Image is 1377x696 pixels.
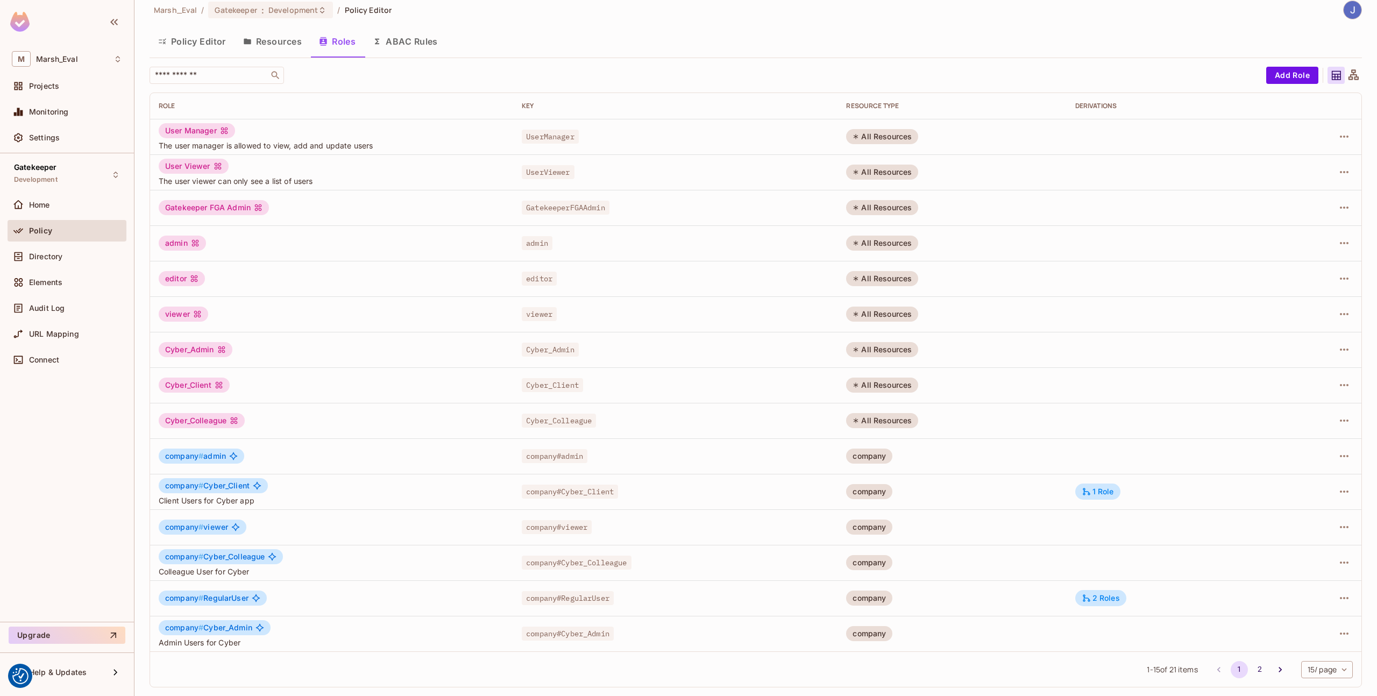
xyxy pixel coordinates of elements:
[364,28,446,55] button: ABAC Rules
[1082,593,1120,603] div: 2 Roles
[215,5,257,15] span: Gatekeeper
[1251,661,1268,678] button: Go to page 2
[29,133,60,142] span: Settings
[522,165,574,179] span: UserViewer
[522,343,579,357] span: Cyber_Admin
[165,623,252,632] span: Cyber_Admin
[29,108,69,116] span: Monitoring
[29,330,79,338] span: URL Mapping
[29,668,87,677] span: Help & Updates
[14,163,57,172] span: Gatekeeper
[846,102,1057,110] div: RESOURCE TYPE
[10,12,30,32] img: SReyMgAAAABJRU5ErkJggg==
[846,591,892,606] div: company
[9,627,125,644] button: Upgrade
[310,28,364,55] button: Roles
[29,82,59,90] span: Projects
[268,5,318,15] span: Development
[846,449,892,464] div: company
[846,129,918,144] div: All Resources
[522,236,552,250] span: admin
[154,5,197,15] span: the active workspace
[165,452,226,460] span: admin
[1231,661,1248,678] button: page 1
[522,414,596,428] span: Cyber_Colleague
[1147,664,1197,676] span: 1 - 15 of 21 items
[846,520,892,535] div: company
[29,304,65,313] span: Audit Log
[165,594,249,602] span: RegularUser
[1075,102,1265,110] div: Derivations
[846,555,892,570] div: company
[522,201,609,215] span: GatekeeperFGAAdmin
[165,552,265,561] span: Cyber_Colleague
[29,356,59,364] span: Connect
[846,626,892,641] div: company
[159,200,269,215] div: Gatekeeper FGA Admin
[198,623,203,632] span: #
[522,102,829,110] div: Key
[165,522,203,531] span: company
[846,200,918,215] div: All Resources
[201,5,204,15] li: /
[159,342,232,357] div: Cyber_Admin
[159,378,230,393] div: Cyber_Client
[846,236,918,251] div: All Resources
[159,123,235,138] div: User Manager
[29,278,62,287] span: Elements
[522,378,583,392] span: Cyber_Client
[12,668,29,684] img: Revisit consent button
[522,520,592,534] span: company#viewer
[159,307,208,322] div: viewer
[165,552,203,561] span: company
[198,522,203,531] span: #
[846,378,918,393] div: All Resources
[159,271,205,286] div: editor
[522,130,579,144] span: UserManager
[159,140,505,151] span: The user manager is allowed to view, add and update users
[165,593,203,602] span: company
[12,51,31,67] span: M
[29,226,52,235] span: Policy
[14,175,58,184] span: Development
[522,449,587,463] span: company#admin
[165,481,250,490] span: Cyber_Client
[165,623,203,632] span: company
[522,485,618,499] span: company#Cyber_Client
[522,307,557,321] span: viewer
[522,556,631,570] span: company#Cyber_Colleague
[159,495,505,506] span: Client Users for Cyber app
[198,451,203,460] span: #
[1272,661,1289,678] button: Go to next page
[12,668,29,684] button: Consent Preferences
[159,413,245,428] div: Cyber_Colleague
[1082,487,1114,496] div: 1 Role
[36,55,78,63] span: Workspace: Marsh_Eval
[159,102,505,110] div: Role
[165,451,203,460] span: company
[522,627,614,641] span: company#Cyber_Admin
[1266,67,1318,84] button: Add Role
[198,552,203,561] span: #
[159,637,505,648] span: Admin Users for Cyber
[846,413,918,428] div: All Resources
[522,272,557,286] span: editor
[846,484,892,499] div: company
[165,481,203,490] span: company
[846,342,918,357] div: All Resources
[337,5,340,15] li: /
[150,28,235,55] button: Policy Editor
[159,566,505,577] span: Colleague User for Cyber
[198,593,203,602] span: #
[1344,1,1361,19] img: Jose Basanta
[159,236,206,251] div: admin
[345,5,392,15] span: Policy Editor
[261,6,265,15] span: :
[198,481,203,490] span: #
[29,201,50,209] span: Home
[846,165,918,180] div: All Resources
[522,591,614,605] span: company#RegularUser
[159,159,229,174] div: User Viewer
[29,252,62,261] span: Directory
[846,271,918,286] div: All Resources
